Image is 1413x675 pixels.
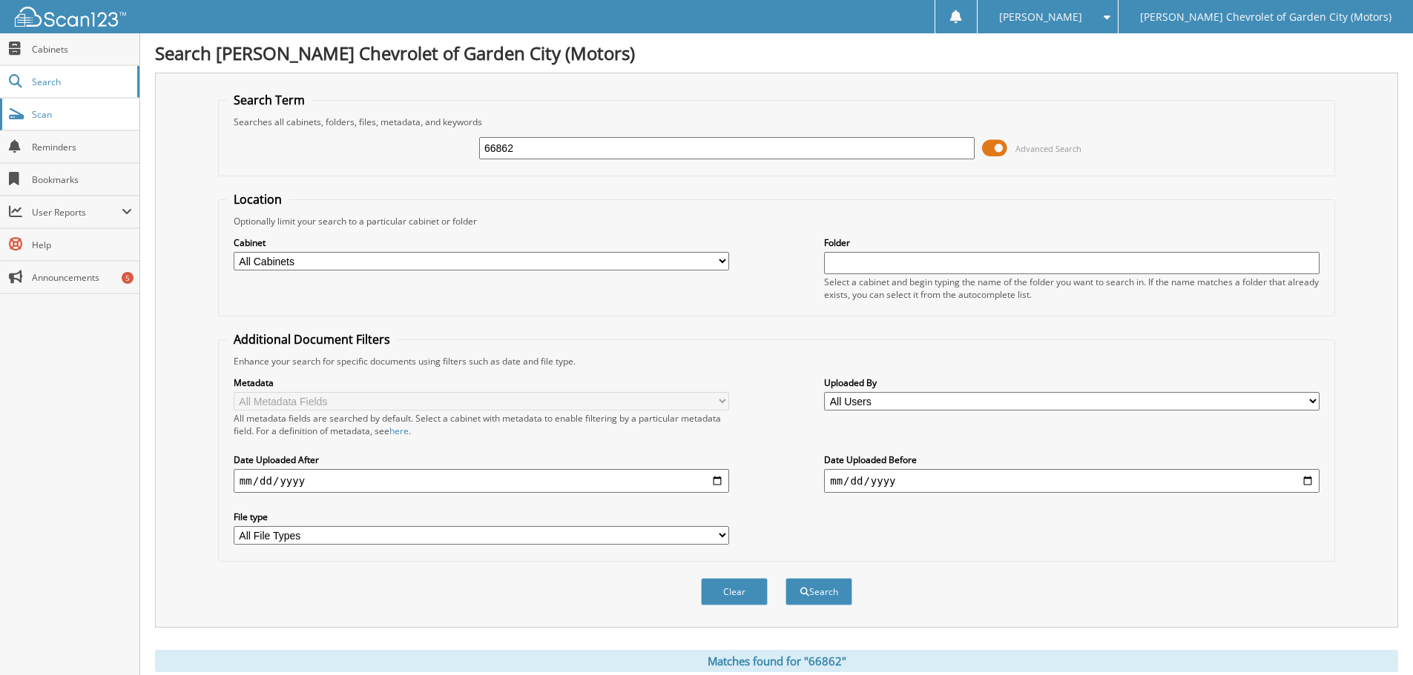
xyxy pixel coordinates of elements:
label: File type [234,511,729,523]
div: All metadata fields are searched by default. Select a cabinet with metadata to enable filtering b... [234,412,729,437]
button: Clear [701,578,768,605]
div: Matches found for "66862" [155,650,1398,672]
span: User Reports [32,206,122,219]
label: Folder [824,236,1320,249]
span: Search [32,76,130,88]
div: Select a cabinet and begin typing the name of the folder you want to search in. If the name match... [824,276,1320,301]
iframe: Chat Widget [1339,604,1413,675]
div: 5 [122,272,134,284]
input: start [234,469,729,493]
label: Uploaded By [824,376,1320,389]
a: here [389,425,409,437]
div: Enhance your search for specific documents using filters such as date and file type. [226,355,1327,368]
span: Cabinets [32,43,132,56]
button: Search [785,578,852,605]
span: Announcements [32,271,132,284]
span: Bookmarks [32,173,132,186]
legend: Search Term [226,92,312,108]
legend: Additional Document Filters [226,331,398,348]
label: Metadata [234,376,729,389]
span: [PERSON_NAME] Chevrolet of Garden City (Motors) [1140,13,1391,21]
span: Reminders [32,141,132,153]
label: Date Uploaded After [234,453,729,466]
span: Advanced Search [1015,143,1081,154]
input: end [824,469,1320,493]
span: Scan [32,108,132,121]
span: [PERSON_NAME] [999,13,1082,21]
label: Cabinet [234,236,729,249]
img: scan123-logo-white.svg [15,7,126,27]
legend: Location [226,191,289,207]
label: Date Uploaded Before [824,453,1320,466]
span: Help [32,239,132,251]
div: Searches all cabinets, folders, files, metadata, and keywords [226,116,1327,128]
h1: Search [PERSON_NAME] Chevrolet of Garden City (Motors) [155,41,1398,65]
div: Optionally limit your search to a particular cabinet or folder [226,215,1327,227]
